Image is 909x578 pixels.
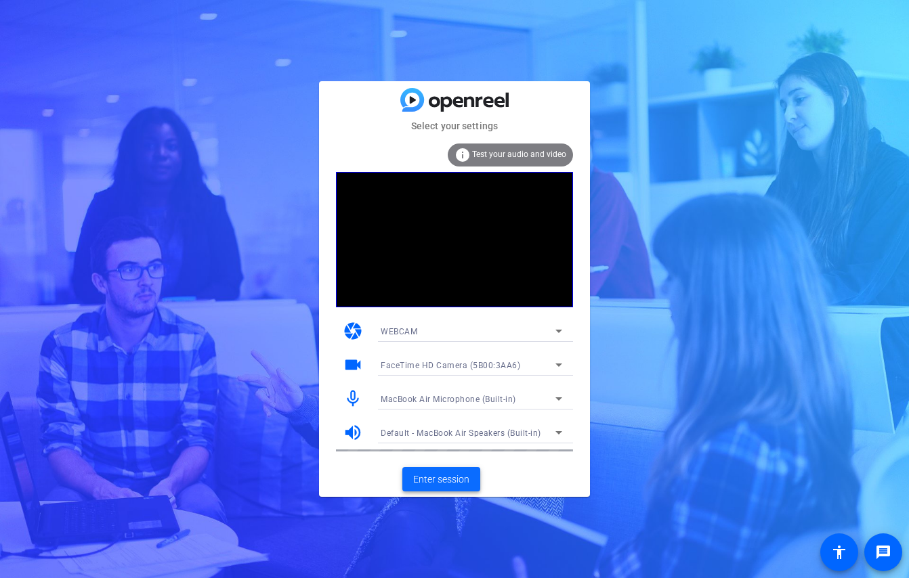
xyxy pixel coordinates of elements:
mat-icon: videocam [343,355,363,375]
span: Test your audio and video [472,150,566,159]
mat-card-subtitle: Select your settings [319,118,590,133]
mat-icon: message [875,544,891,560]
span: MacBook Air Microphone (Built-in) [381,395,516,404]
span: Default - MacBook Air Speakers (Built-in) [381,428,541,438]
img: blue-gradient.svg [400,88,509,112]
mat-icon: mic_none [343,388,363,409]
button: Enter session [402,467,480,491]
span: FaceTime HD Camera (5B00:3AA6) [381,361,520,370]
mat-icon: camera [343,321,363,341]
mat-icon: info [454,147,471,163]
mat-icon: volume_up [343,422,363,443]
mat-icon: accessibility [831,544,847,560]
span: WEBCAM [381,327,417,336]
span: Enter session [413,472,469,487]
